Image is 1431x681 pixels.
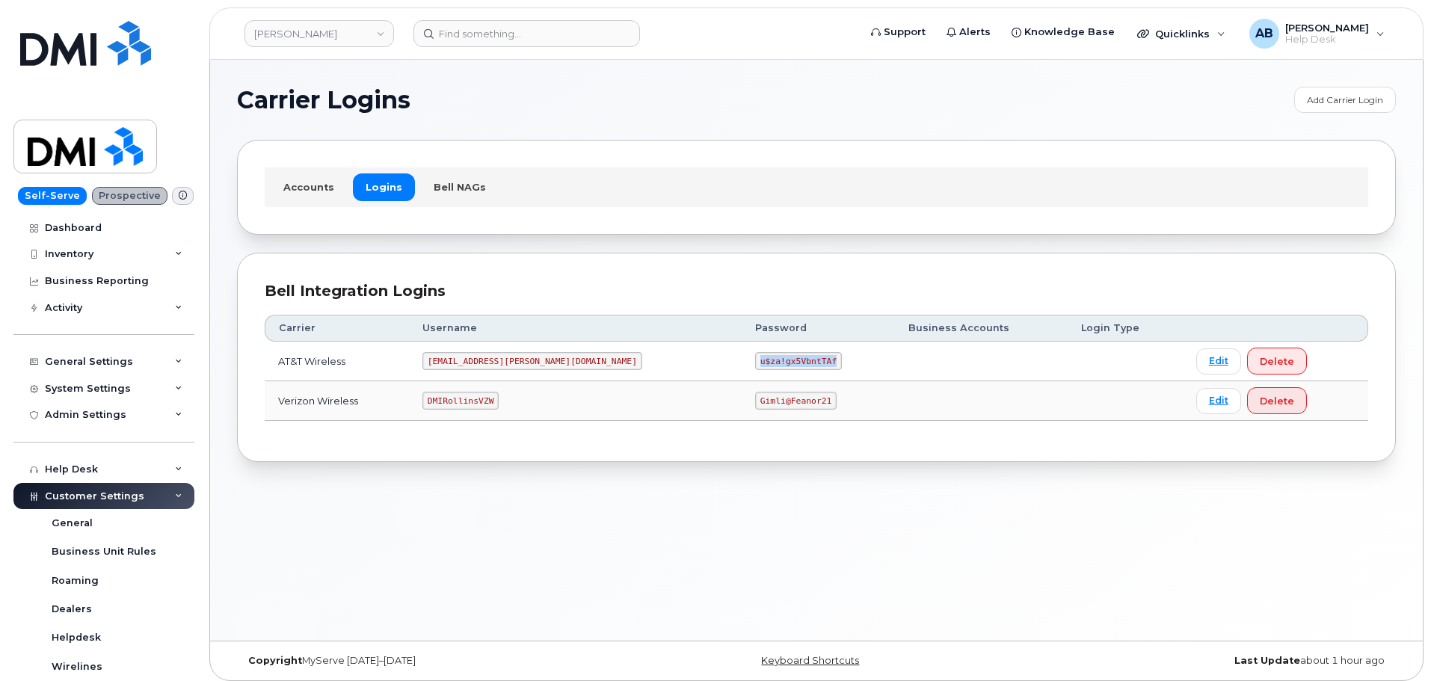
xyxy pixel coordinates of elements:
th: Username [409,315,742,342]
div: Bell Integration Logins [265,280,1368,302]
div: MyServe [DATE]–[DATE] [237,655,624,667]
strong: Last Update [1234,655,1300,666]
a: Edit [1196,348,1241,375]
code: [EMAIL_ADDRESS][PERSON_NAME][DOMAIN_NAME] [422,352,642,370]
td: AT&T Wireless [265,342,409,381]
button: Delete [1247,387,1307,414]
a: Bell NAGs [421,173,499,200]
div: about 1 hour ago [1009,655,1396,667]
a: Keyboard Shortcuts [761,655,859,666]
a: Logins [353,173,415,200]
th: Login Type [1068,315,1183,342]
span: Delete [1260,354,1294,369]
code: DMIRollinsVZW [422,392,499,410]
span: Delete [1260,394,1294,408]
a: Edit [1196,388,1241,414]
code: Gimli@Feanor21 [755,392,837,410]
a: Accounts [271,173,347,200]
a: Add Carrier Login [1294,87,1396,113]
td: Verizon Wireless [265,381,409,421]
th: Business Accounts [895,315,1068,342]
span: Carrier Logins [237,89,410,111]
button: Delete [1247,348,1307,375]
th: Password [742,315,895,342]
code: u$za!gx5VbntTAf [755,352,842,370]
th: Carrier [265,315,409,342]
strong: Copyright [248,655,302,666]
